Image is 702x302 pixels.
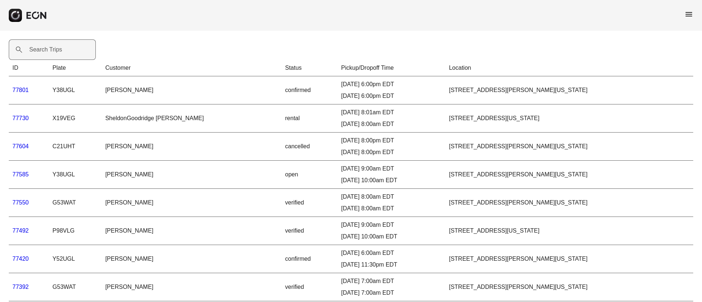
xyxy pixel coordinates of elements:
td: rental [282,104,337,133]
td: [PERSON_NAME] [102,273,282,301]
span: menu [684,10,693,19]
td: [PERSON_NAME] [102,133,282,161]
td: [STREET_ADDRESS][PERSON_NAME][US_STATE] [445,133,693,161]
th: Status [282,60,337,76]
td: [STREET_ADDRESS][PERSON_NAME][US_STATE] [445,245,693,273]
div: [DATE] 6:00pm EDT [341,92,442,100]
td: P98VLG [49,217,102,245]
a: 77801 [12,87,29,93]
td: [PERSON_NAME] [102,217,282,245]
td: G53WAT [49,189,102,217]
th: Customer [102,60,282,76]
td: G53WAT [49,273,102,301]
td: SheldonGoodridge [PERSON_NAME] [102,104,282,133]
div: [DATE] 8:00pm EDT [341,136,442,145]
th: Pickup/Dropoff Time [337,60,445,76]
td: Y52UGL [49,245,102,273]
td: C21UHT [49,133,102,161]
td: [PERSON_NAME] [102,161,282,189]
div: [DATE] 10:00am EDT [341,176,442,185]
div: [DATE] 9:00am EDT [341,164,442,173]
div: [DATE] 7:00am EDT [341,288,442,297]
div: [DATE] 8:01am EDT [341,108,442,117]
div: [DATE] 6:00am EDT [341,249,442,257]
div: [DATE] 8:00am EDT [341,204,442,213]
a: 77492 [12,228,29,234]
td: [STREET_ADDRESS][PERSON_NAME][US_STATE] [445,189,693,217]
td: [PERSON_NAME] [102,189,282,217]
td: cancelled [282,133,337,161]
td: [PERSON_NAME] [102,245,282,273]
div: [DATE] 11:30pm EDT [341,260,442,269]
td: [PERSON_NAME] [102,76,282,104]
th: Plate [49,60,102,76]
a: 77392 [12,284,29,290]
td: [STREET_ADDRESS][US_STATE] [445,217,693,245]
a: 77585 [12,171,29,177]
label: Search Trips [29,45,62,54]
div: [DATE] 8:00am EDT [341,192,442,201]
td: X19VEG [49,104,102,133]
div: [DATE] 7:00am EDT [341,277,442,286]
th: Location [445,60,693,76]
th: ID [9,60,49,76]
div: [DATE] 8:00am EDT [341,120,442,129]
a: 77604 [12,143,29,149]
td: [STREET_ADDRESS][PERSON_NAME][US_STATE] [445,76,693,104]
td: verified [282,217,337,245]
td: Y38UGL [49,161,102,189]
td: Y38UGL [49,76,102,104]
td: verified [282,189,337,217]
div: [DATE] 8:00pm EDT [341,148,442,157]
a: 77730 [12,115,29,121]
td: [STREET_ADDRESS][PERSON_NAME][US_STATE] [445,161,693,189]
div: [DATE] 9:00am EDT [341,221,442,229]
td: [STREET_ADDRESS][US_STATE] [445,104,693,133]
div: [DATE] 10:00am EDT [341,232,442,241]
td: verified [282,273,337,301]
a: 77550 [12,199,29,206]
td: open [282,161,337,189]
div: [DATE] 6:00pm EDT [341,80,442,89]
td: confirmed [282,76,337,104]
td: [STREET_ADDRESS][PERSON_NAME][US_STATE] [445,273,693,301]
a: 77420 [12,256,29,262]
td: confirmed [282,245,337,273]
